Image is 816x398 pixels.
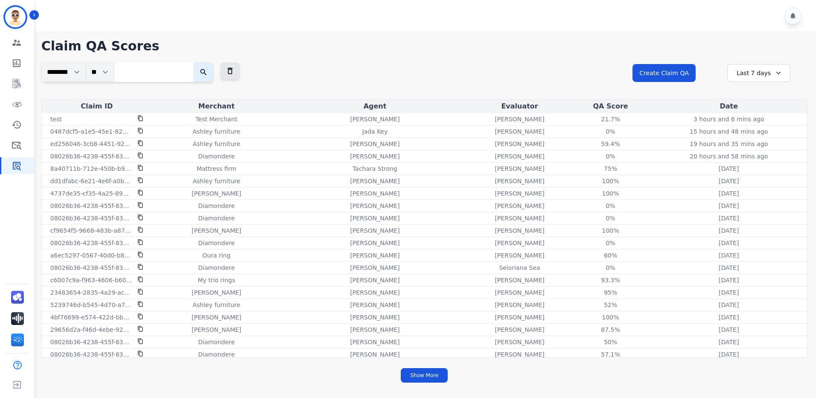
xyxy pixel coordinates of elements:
p: [PERSON_NAME] [350,338,399,346]
p: [DATE] [719,313,739,322]
p: a6ec5297-0567-40d0-b81f-8e59e01dd74e [50,251,132,260]
button: Create Claim QA [632,64,696,82]
p: [PERSON_NAME] [350,350,399,359]
p: [PERSON_NAME] [192,325,241,334]
div: 57.1% [592,350,630,359]
p: [DATE] [719,288,739,297]
p: [PERSON_NAME] [495,177,544,185]
p: [PERSON_NAME] [350,263,399,272]
div: 59.4% [592,140,630,148]
p: [DATE] [719,251,739,260]
p: [PERSON_NAME] [495,152,544,161]
div: Evaluator [470,101,568,111]
p: [PERSON_NAME] [495,350,544,359]
p: [DATE] [719,350,739,359]
img: Bordered avatar [5,7,26,27]
p: [PERSON_NAME] [192,313,241,322]
p: [PERSON_NAME] [495,202,544,210]
p: 5239746d-b545-4d70-a792-44f3b37551fd [50,301,132,309]
p: [PERSON_NAME] [350,140,399,148]
p: My trio rings [198,276,235,284]
p: 15 hours and 48 mins ago [690,127,768,136]
p: ed256046-3cb8-4451-9222-f3cb19bcf51e [50,140,132,148]
p: Jada Key [362,127,388,136]
p: 23483654-2835-4a29-aca0-4e10f1d63222 [50,288,132,297]
p: [PERSON_NAME] [495,288,544,297]
p: Ashley furniture [192,140,240,148]
div: 0% [592,214,630,222]
p: Diamondere [198,202,235,210]
p: [PERSON_NAME] [350,301,399,309]
p: Test Merchant [195,115,237,123]
p: 08026b36-4238-455f-832e-bcdcc263af9a [50,350,132,359]
p: [DATE] [719,301,739,309]
p: 4737de35-cf35-4a25-898c-0d8025ca9174 [50,189,132,198]
p: dd1dfabc-6e21-4e6f-a0bd-137011f4ed52 [50,177,132,185]
p: Diamondere [198,338,235,346]
div: 75% [592,164,630,173]
p: 08026b36-4238-455f-832e-bcdcc263af9a [50,152,132,161]
div: 0% [592,152,630,161]
div: 100% [592,189,630,198]
div: 0% [592,127,630,136]
p: [PERSON_NAME] [350,202,399,210]
p: [PERSON_NAME] [495,301,544,309]
h1: Claim QA Scores [41,38,807,54]
p: Ashley furniture [192,177,240,185]
p: [DATE] [719,263,739,272]
div: Agent [283,101,467,111]
p: [PERSON_NAME] [495,313,544,322]
p: [DATE] [719,338,739,346]
p: [PERSON_NAME] [350,226,399,235]
p: [PERSON_NAME] [350,251,399,260]
div: 60% [592,251,630,260]
div: QA Score [572,101,649,111]
p: test [50,115,62,123]
p: [DATE] [719,202,739,210]
p: Tachara Strong [353,164,397,173]
div: Merchant [154,101,280,111]
p: [PERSON_NAME] [350,177,399,185]
p: [PERSON_NAME] [495,140,544,148]
p: 19 hours and 35 mins ago [690,140,768,148]
div: Claim ID [44,101,150,111]
p: [PERSON_NAME] [350,288,399,297]
div: 0% [592,202,630,210]
p: 08026b36-4238-455f-832e-bcdcc263af9a [50,202,132,210]
p: 08026b36-4238-455f-832e-bcdcc263af9a [50,263,132,272]
p: 20 hours and 58 mins ago [690,152,768,161]
p: 08026b36-4238-455f-832e-bcdcc263af9a [50,338,132,346]
p: [PERSON_NAME] [495,189,544,198]
p: [PERSON_NAME] [495,338,544,346]
p: [PERSON_NAME] [350,115,399,123]
p: [PERSON_NAME] [192,189,241,198]
p: [DATE] [719,214,739,222]
p: [PERSON_NAME] [495,251,544,260]
div: Last 7 days [727,64,790,82]
div: 52% [592,301,630,309]
p: 08026b36-4238-455f-832e-bcdcc263af9a [50,239,132,247]
p: [PERSON_NAME] [495,164,544,173]
div: Date [652,101,805,111]
p: Diamondere [198,214,235,222]
p: Ashley furniture [192,301,240,309]
button: Show More [401,368,448,383]
p: [PERSON_NAME] [495,239,544,247]
p: [DATE] [719,164,739,173]
p: 4bf76699-e574-422d-bb23-a9634ba82540 [50,313,132,322]
p: [PERSON_NAME] [495,226,544,235]
div: 50% [592,338,630,346]
p: [DATE] [719,276,739,284]
p: [PERSON_NAME] [495,115,544,123]
div: 100% [592,226,630,235]
p: cf9654f5-9668-483b-a876-e0006aa8fbce [50,226,132,235]
p: [PERSON_NAME] [350,276,399,284]
p: 3 hours and 6 mins ago [694,115,764,123]
p: [PERSON_NAME] [350,325,399,334]
p: [PERSON_NAME] [350,189,399,198]
p: [PERSON_NAME] [495,325,544,334]
p: [DATE] [719,325,739,334]
div: 0% [592,239,630,247]
div: 100% [592,313,630,322]
p: Diamondere [198,263,235,272]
